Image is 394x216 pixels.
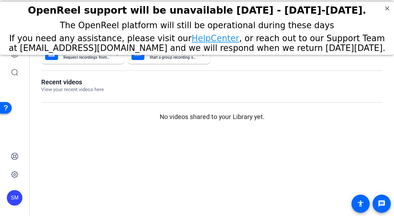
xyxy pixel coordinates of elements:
[9,32,385,51] span: If you need any assistance, please visit our , or reach out to our Support Team at [EMAIL_ADDRESS...
[191,32,239,42] a: HelpCenter
[150,55,196,59] mat-card-subtitle: Start a group recording session
[41,112,383,122] p: No videos shared to your Library yet.
[357,200,364,208] mat-icon: accessibility
[8,3,386,14] h2: OpenReel support will be unavailable Thursday - Friday, October 16th-17th.
[378,200,386,208] mat-icon: message
[41,78,104,86] h1: Recent videos
[383,3,391,11] div: Close Step
[63,55,110,59] mat-card-subtitle: Request recordings from anyone, anywhere
[7,190,22,206] div: SM
[60,19,334,29] span: The OpenReel platform will still be operational during these days
[41,86,104,93] p: View your recent videos here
